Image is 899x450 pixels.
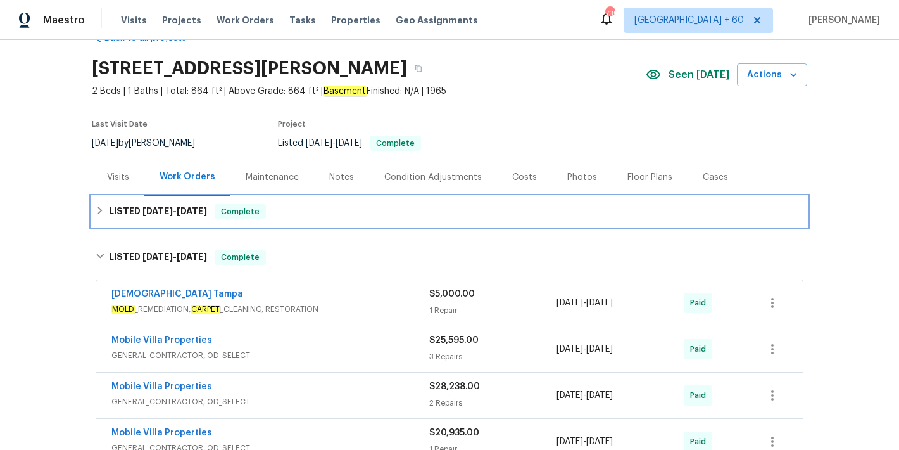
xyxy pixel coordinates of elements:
span: [DATE] [142,207,173,215]
div: Cases [703,171,728,184]
button: Copy Address [407,57,430,80]
span: [DATE] [177,252,207,261]
span: [DATE] [556,391,583,400]
span: 2 Beds | 1 Baths | Total: 864 ft² | Above Grade: 864 ft² | Finished: N/A | 1965 [92,85,646,98]
span: [DATE] [92,139,118,148]
span: [DATE] [556,345,583,354]
div: 2 Repairs [429,397,556,409]
span: [DATE] [586,345,613,354]
span: [GEOGRAPHIC_DATA] + 60 [634,14,744,27]
span: - [306,139,362,148]
button: Actions [737,63,807,87]
span: Paid [690,435,711,448]
div: Photos [567,171,597,184]
span: $25,595.00 [429,336,479,345]
a: [DEMOGRAPHIC_DATA] Tampa [111,290,243,299]
span: [DATE] [306,139,332,148]
span: GENERAL_CONTRACTOR, OD_SELECT [111,349,429,362]
h2: [STREET_ADDRESS][PERSON_NAME] [92,62,407,75]
span: Complete [216,205,265,218]
div: by [PERSON_NAME] [92,136,210,151]
span: [PERSON_NAME] [803,14,880,27]
a: Mobile Villa Properties [111,382,212,391]
span: Complete [371,139,420,147]
div: 3 Repairs [429,350,556,363]
span: $5,000.00 [429,290,475,299]
div: Maintenance [246,171,299,184]
span: Seen [DATE] [669,68,729,81]
span: [DATE] [586,437,613,446]
span: - [556,435,613,448]
div: 1 Repair [429,304,556,317]
span: [DATE] [586,299,613,307]
span: $28,238.00 [429,382,480,391]
div: Visits [107,171,129,184]
span: Project [278,120,306,128]
a: Mobile Villa Properties [111,428,212,437]
span: Projects [162,14,201,27]
span: [DATE] [556,299,583,307]
span: GENERAL_CONTRACTOR, OD_SELECT [111,395,429,408]
span: Listed [278,139,421,148]
span: Last Visit Date [92,120,148,128]
span: Complete [216,251,265,264]
a: Mobile Villa Properties [111,336,212,345]
span: - [556,343,613,356]
div: LISTED [DATE]-[DATE]Complete [92,196,807,227]
span: _REMEDIATION, _CLEANING, RESTORATION [111,303,429,316]
h6: LISTED [109,204,207,219]
span: Visits [121,14,147,27]
em: CARPET [191,305,220,314]
div: 739 [605,8,614,20]
span: [DATE] [177,207,207,215]
em: Basement [323,86,367,96]
div: LISTED [DATE]-[DATE]Complete [92,237,807,278]
span: [DATE] [142,252,173,261]
span: - [556,389,613,402]
span: $20,935.00 [429,428,479,437]
span: - [142,207,207,215]
div: Costs [512,171,537,184]
span: Paid [690,389,711,402]
span: [DATE] [556,437,583,446]
span: Tasks [289,16,316,25]
div: Condition Adjustments [384,171,482,184]
div: Work Orders [160,170,215,183]
span: Properties [331,14,380,27]
div: Floor Plans [627,171,672,184]
span: [DATE] [586,391,613,400]
span: - [556,297,613,309]
span: [DATE] [336,139,362,148]
em: MOLD [111,305,135,314]
span: Work Orders [217,14,274,27]
h6: LISTED [109,250,207,265]
span: Paid [690,343,711,356]
span: Paid [690,297,711,309]
span: Geo Assignments [396,14,478,27]
span: Actions [747,67,797,83]
span: Maestro [43,14,85,27]
div: Notes [329,171,354,184]
span: - [142,252,207,261]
